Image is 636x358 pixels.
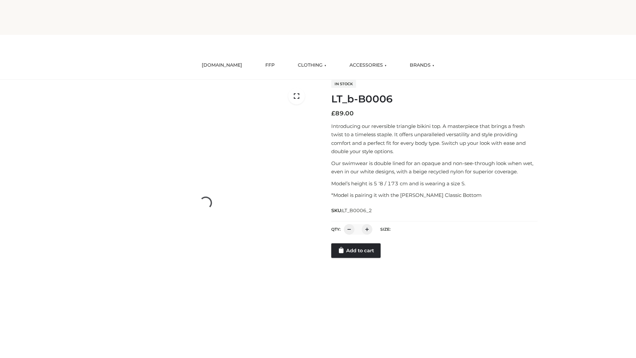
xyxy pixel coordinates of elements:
a: [DOMAIN_NAME] [197,58,247,73]
span: £ [331,110,335,117]
label: Size: [380,227,391,232]
a: CLOTHING [293,58,331,73]
bdi: 89.00 [331,110,354,117]
h1: LT_b-B0006 [331,93,538,105]
span: LT_B0006_2 [342,208,372,213]
span: SKU: [331,207,373,214]
a: FFP [260,58,280,73]
p: *Model is pairing it with the [PERSON_NAME] Classic Bottom [331,191,538,200]
p: Our swimwear is double lined for an opaque and non-see-through look when wet, even in our white d... [331,159,538,176]
a: Add to cart [331,243,381,258]
p: Introducing our reversible triangle bikini top. A masterpiece that brings a fresh twist to a time... [331,122,538,156]
p: Model’s height is 5 ‘8 / 173 cm and is wearing a size S. [331,179,538,188]
label: QTY: [331,227,341,232]
span: In stock [331,80,356,88]
a: BRANDS [405,58,439,73]
a: ACCESSORIES [344,58,392,73]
